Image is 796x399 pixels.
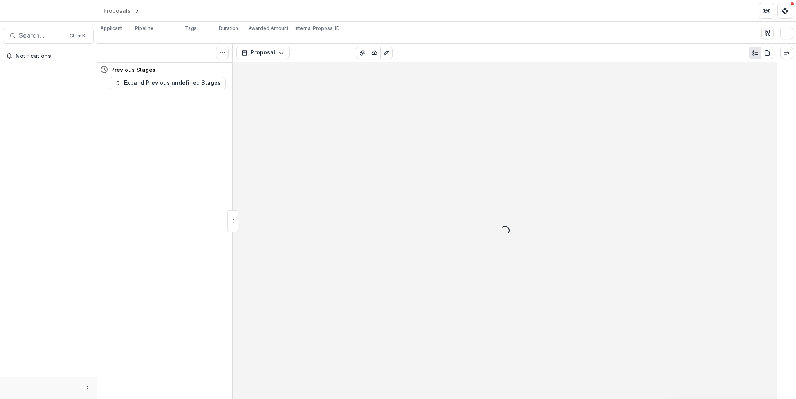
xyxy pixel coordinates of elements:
[295,25,340,32] p: Internal Proposal ID
[3,50,94,62] button: Notifications
[759,3,774,19] button: Partners
[100,25,122,32] p: Applicant
[185,25,197,32] p: Tags
[356,47,368,59] button: View Attached Files
[83,383,92,393] button: More
[780,47,793,59] button: Expand right
[68,31,87,40] div: Ctrl + K
[219,25,238,32] p: Duration
[236,47,290,59] button: Proposal
[19,32,65,39] span: Search...
[248,25,288,32] p: Awarded Amount
[135,25,154,32] p: Pipeline
[111,66,155,74] h4: Previous Stages
[749,47,761,59] button: Plaintext view
[100,5,174,16] nav: breadcrumb
[216,47,229,59] button: Toggle View Cancelled Tasks
[100,5,134,16] a: Proposals
[110,77,226,89] button: Expand Previous undefined Stages
[380,47,393,59] button: Edit as form
[3,28,94,44] button: Search...
[777,3,793,19] button: Get Help
[761,47,773,59] button: PDF view
[16,53,91,59] span: Notifications
[103,7,131,15] div: Proposals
